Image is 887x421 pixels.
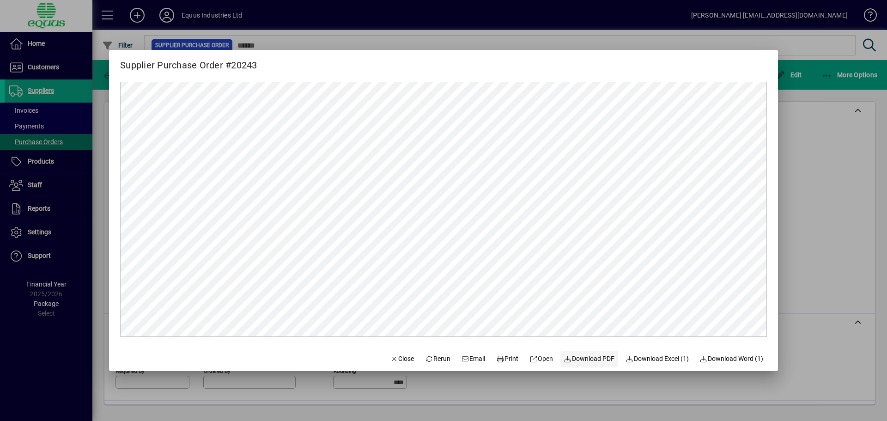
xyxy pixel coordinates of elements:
a: Open [526,351,557,367]
button: Download Excel (1) [622,351,693,367]
button: Download Word (1) [696,351,767,367]
h2: Supplier Purchase Order #20243 [109,50,268,73]
span: Close [390,354,414,364]
a: Download PDF [560,351,619,367]
button: Close [387,351,418,367]
button: Email [458,351,489,367]
span: Rerun [425,354,450,364]
span: Download Word (1) [700,354,764,364]
span: Email [462,354,486,364]
span: Download Excel (1) [626,354,689,364]
span: Print [496,354,518,364]
span: Open [529,354,553,364]
span: Download PDF [564,354,615,364]
button: Print [492,351,522,367]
